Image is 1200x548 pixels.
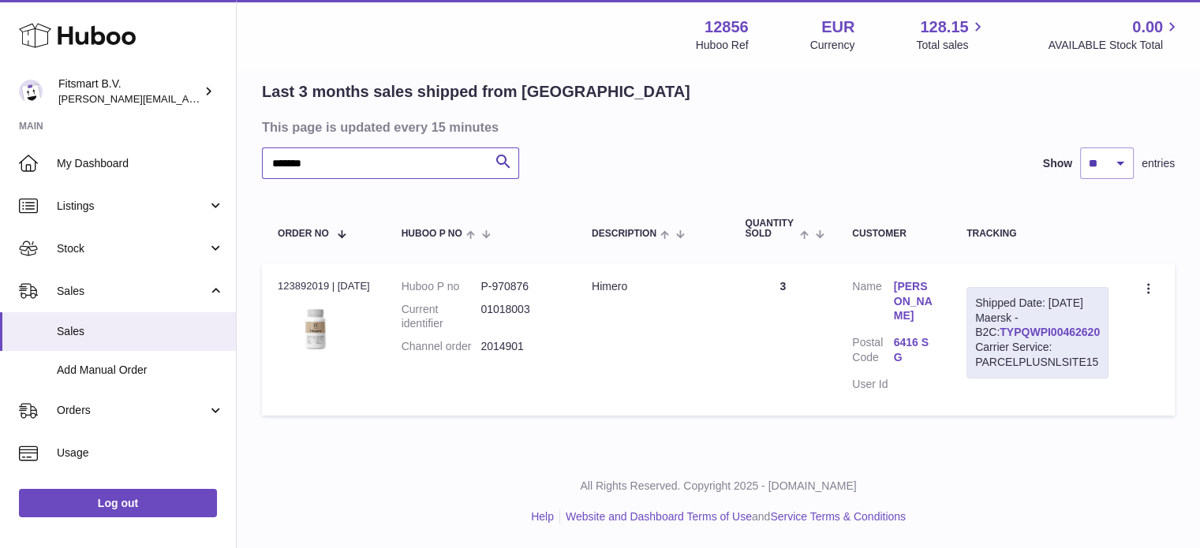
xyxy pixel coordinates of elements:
[852,229,935,239] div: Customer
[966,287,1108,378] div: Maersk - B2C:
[1000,326,1100,338] a: TYPQWPI00462620
[916,17,986,53] a: 128.15 Total sales
[696,38,749,53] div: Huboo Ref
[852,335,893,369] dt: Postal Code
[57,324,224,339] span: Sales
[58,76,200,106] div: Fitsmart B.V.
[966,229,1108,239] div: Tracking
[57,403,207,418] span: Orders
[566,510,752,523] a: Website and Dashboard Terms of Use
[821,17,854,38] strong: EUR
[57,363,224,378] span: Add Manual Order
[894,335,935,365] a: 6416 SG
[1142,156,1175,171] span: entries
[402,229,462,239] span: Huboo P no
[705,17,749,38] strong: 12856
[278,229,329,239] span: Order No
[57,199,207,214] span: Listings
[402,279,481,294] dt: Huboo P no
[894,279,935,324] a: [PERSON_NAME]
[592,229,656,239] span: Description
[57,241,207,256] span: Stock
[592,279,713,294] div: Himero
[1132,17,1163,38] span: 0.00
[531,510,554,523] a: Help
[1048,17,1181,53] a: 0.00 AVAILABLE Stock Total
[278,279,370,293] div: 123892019 | [DATE]
[58,92,316,105] span: [PERSON_NAME][EMAIL_ADDRESS][DOMAIN_NAME]
[729,263,836,416] td: 3
[852,279,893,328] dt: Name
[19,80,43,103] img: jonathan@leaderoo.com
[480,339,560,354] dd: 2014901
[57,156,224,171] span: My Dashboard
[262,81,690,103] h2: Last 3 months sales shipped from [GEOGRAPHIC_DATA]
[916,38,986,53] span: Total sales
[560,509,906,524] li: and
[480,302,560,332] dd: 01018003
[480,279,560,294] dd: P-970876
[402,339,481,354] dt: Channel order
[278,298,357,356] img: 128561711358723.png
[19,489,217,517] a: Log out
[402,302,481,332] dt: Current identifier
[920,17,968,38] span: 128.15
[745,218,795,239] span: Quantity Sold
[770,510,906,523] a: Service Terms & Conditions
[1043,156,1072,171] label: Show
[249,479,1187,494] p: All Rights Reserved. Copyright 2025 - [DOMAIN_NAME]
[57,445,224,460] span: Usage
[975,296,1100,311] div: Shipped Date: [DATE]
[1048,38,1181,53] span: AVAILABLE Stock Total
[852,377,893,392] dt: User Id
[262,118,1171,136] h3: This page is updated every 15 minutes
[810,38,855,53] div: Currency
[975,340,1100,370] div: Carrier Service: PARCELPLUSNLSITE15
[57,284,207,299] span: Sales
